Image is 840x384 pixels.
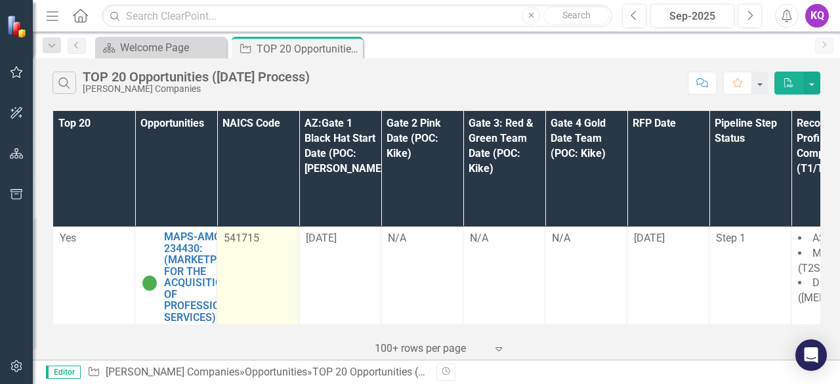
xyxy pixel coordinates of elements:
[98,39,223,56] a: Welcome Page
[805,4,829,28] button: KQ
[552,231,620,246] div: N/A
[142,275,157,291] img: Active
[7,14,30,37] img: ClearPoint Strategy
[257,41,360,57] div: TOP 20 Opportunities ([DATE] Process)
[306,232,337,244] span: [DATE]
[164,324,188,335] span: ARMY
[106,366,240,378] a: [PERSON_NAME] Companies
[795,339,827,371] div: Open Intercom Messenger
[102,5,612,28] input: Search ClearPoint...
[120,39,223,56] div: Welcome Page
[388,231,456,246] div: N/A
[245,366,307,378] a: Opportunities
[60,232,76,244] span: Yes
[164,231,242,324] a: MAPS-AMC-234430: (MARKETPLACE FOR THE ACQUISITION OF PROFESSIONAL SERVICES)
[83,84,310,94] div: [PERSON_NAME] Companies
[650,4,734,28] button: Sep-2025
[562,10,591,20] span: Search
[716,232,745,244] span: Step 1
[46,366,81,379] span: Editor
[470,231,538,246] div: N/A
[83,70,310,84] div: TOP 20 Opportunities ([DATE] Process)
[87,365,427,380] div: » »
[224,232,259,244] span: 541715
[312,366,492,378] div: TOP 20 Opportunities ([DATE] Process)
[543,7,609,25] button: Search
[634,232,665,244] span: [DATE]
[655,9,730,24] div: Sep-2025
